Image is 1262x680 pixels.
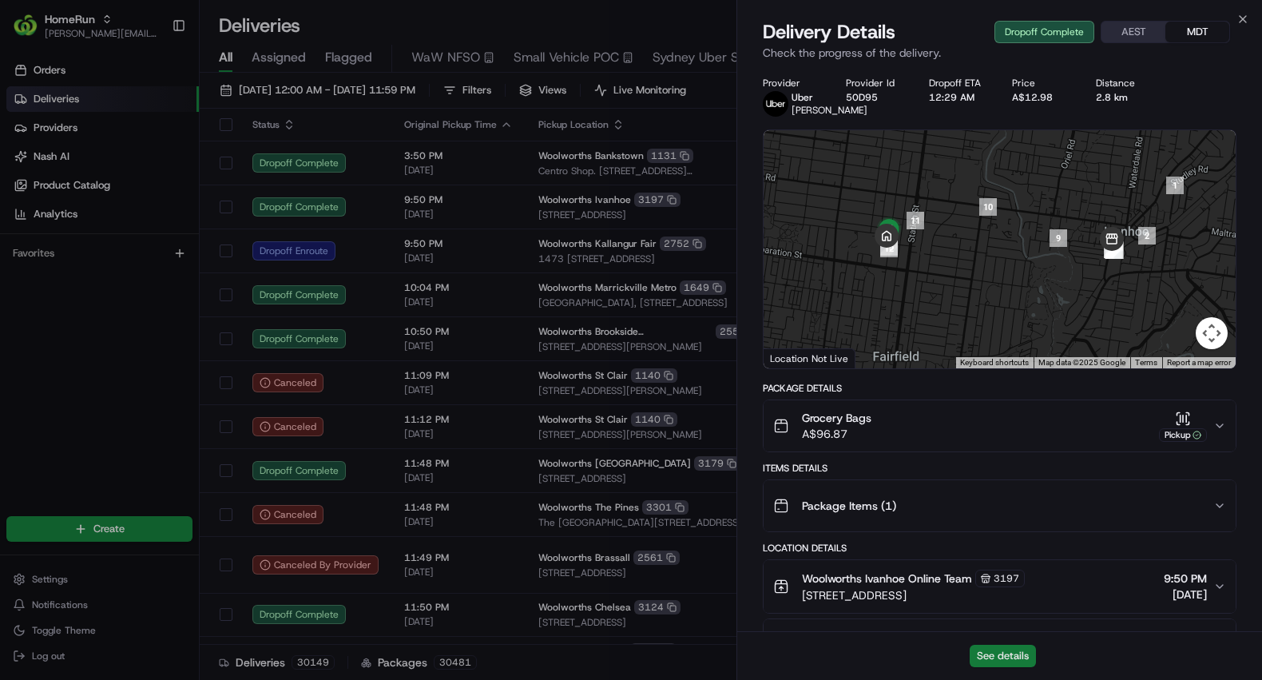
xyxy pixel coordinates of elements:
span: [PERSON_NAME] [802,629,892,645]
a: Powered byPylon [113,270,193,283]
span: Knowledge Base [32,232,122,248]
button: AEST [1101,22,1165,42]
div: Provider [763,77,820,89]
span: Delivery Details [763,19,895,45]
button: See details [970,645,1036,667]
span: Pylon [159,271,193,283]
div: Price [1012,77,1070,89]
div: Dropoff ETA [929,77,986,89]
span: Map data ©2025 Google [1038,358,1125,367]
div: 2.8 km [1096,91,1153,104]
p: Check the progress of the delivery. [763,45,1236,61]
a: Report a map error [1167,358,1231,367]
button: Woolworths Ivanhoe Online Team3197[STREET_ADDRESS]9:50 PM[DATE] [764,560,1236,613]
span: API Documentation [151,232,256,248]
img: 1736555255976-a54dd68f-1ca7-489b-9aae-adbdc363a1c4 [16,153,45,181]
div: A$12.98 [1012,91,1070,104]
button: 50D95 [846,91,878,104]
span: 3197 [994,572,1019,585]
img: uber-new-logo.jpeg [763,91,788,117]
span: [PERSON_NAME] [792,104,867,117]
button: Package Items (1) [764,480,1236,531]
div: 1 [1166,177,1184,194]
a: 📗Knowledge Base [10,225,129,254]
div: 11 [907,212,924,229]
div: 💻 [135,233,148,246]
span: Woolworths Ivanhoe Online Team [802,571,972,587]
span: 11:00 PM [1157,629,1207,645]
span: A$96.87 [802,426,871,442]
div: Location Details [763,542,1236,555]
span: Package Items ( 1 ) [802,498,896,514]
input: Clear [42,103,264,120]
a: 💻API Documentation [129,225,263,254]
div: 9 [1050,229,1067,247]
div: Items Details [763,462,1236,475]
button: MDT [1165,22,1229,42]
button: Start new chat [272,157,291,177]
div: 📗 [16,233,29,246]
div: We're available if you need us! [54,169,202,181]
img: Google [768,348,820,368]
div: 2 [1138,227,1156,245]
a: Open this area in Google Maps (opens a new window) [768,348,820,368]
span: 9:50 PM [1164,571,1207,587]
div: Start new chat [54,153,262,169]
span: Grocery Bags [802,410,871,426]
button: Map camera controls [1196,317,1228,349]
button: [PERSON_NAME]11:00 PM [764,619,1236,670]
div: Distance [1096,77,1153,89]
span: Uber [792,91,813,104]
span: [DATE] [1164,587,1207,602]
div: 10 [979,198,997,216]
a: Terms [1135,358,1157,367]
img: Nash [16,16,48,48]
p: Welcome 👋 [16,64,291,89]
button: Pickup [1159,411,1207,442]
div: Pickup [1159,428,1207,442]
div: Provider Id [846,77,903,89]
button: Grocery BagsA$96.87Pickup [764,400,1236,451]
span: [STREET_ADDRESS] [802,587,1025,603]
div: Package Details [763,382,1236,395]
button: Keyboard shortcuts [960,357,1029,368]
div: 12:29 AM [929,91,986,104]
div: Location Not Live [764,348,855,368]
